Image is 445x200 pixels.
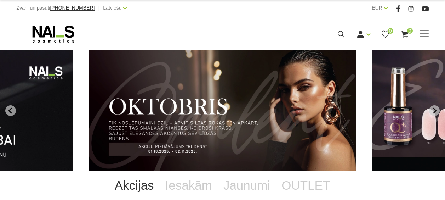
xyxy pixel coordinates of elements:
li: 1 of 11 [89,50,356,171]
a: Jaunumi [218,171,276,200]
a: Latviešu [103,4,121,12]
a: Akcijas [109,171,160,200]
a: OUTLET [276,171,336,200]
button: Next slide [429,105,440,116]
a: 0 [400,30,409,39]
a: 0 [381,30,390,39]
span: 0 [388,28,393,34]
a: [PHONE_NUMBER] [50,5,95,11]
span: | [98,4,99,12]
a: Iesakām [160,171,218,200]
span: | [391,4,393,12]
button: Go to last slide [5,105,16,116]
span: 0 [407,28,413,34]
a: EUR [372,4,382,12]
div: Zvani un pasūti [16,4,95,12]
